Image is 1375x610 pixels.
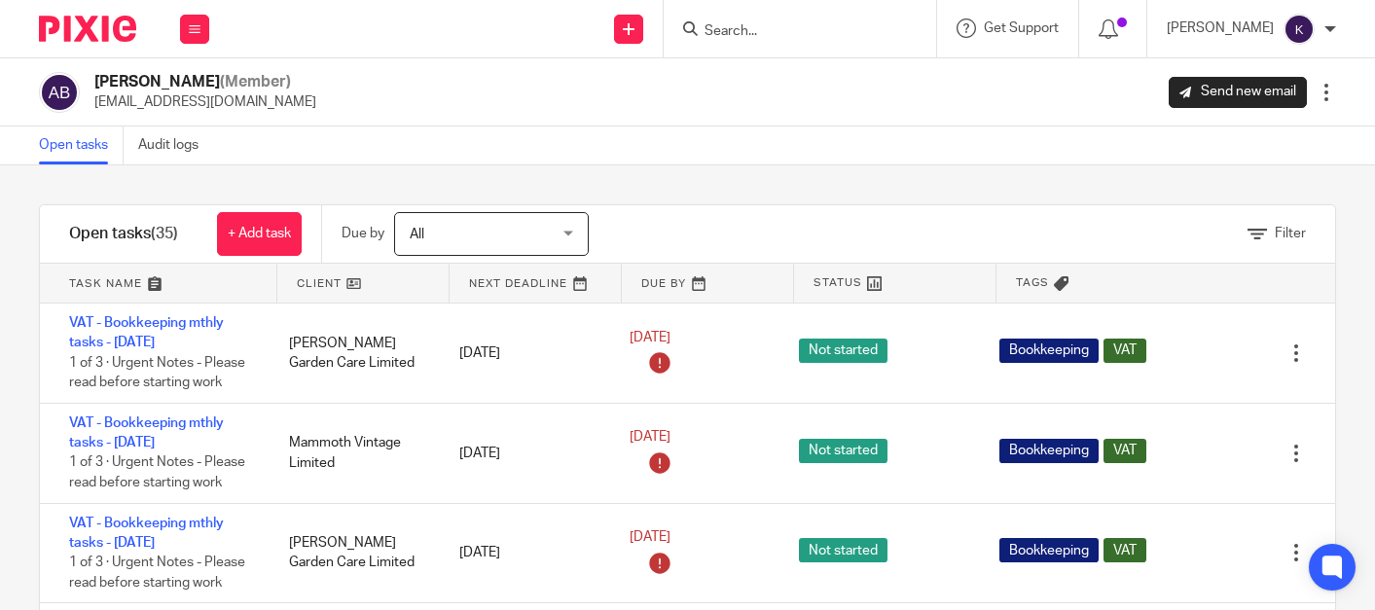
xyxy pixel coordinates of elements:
[1167,18,1274,38] p: [PERSON_NAME]
[1275,227,1306,240] span: Filter
[440,533,610,572] div: [DATE]
[39,72,80,113] img: svg%3E
[270,423,440,483] div: Mammoth Vintage Limited
[799,439,887,463] span: Not started
[814,274,862,291] span: Status
[151,226,178,241] span: (35)
[94,72,316,92] h2: [PERSON_NAME]
[440,334,610,373] div: [DATE]
[630,431,670,445] span: [DATE]
[799,538,887,562] span: Not started
[39,126,124,164] a: Open tasks
[984,21,1059,35] span: Get Support
[440,434,610,473] div: [DATE]
[69,517,224,550] a: VAT - Bookkeeping mthly tasks - [DATE]
[999,339,1099,363] span: Bookkeeping
[630,331,670,344] span: [DATE]
[799,339,887,363] span: Not started
[69,356,245,390] span: 1 of 3 · Urgent Notes - Please read before starting work
[999,439,1099,463] span: Bookkeeping
[69,556,245,590] span: 1 of 3 · Urgent Notes - Please read before starting work
[217,212,302,256] a: + Add task
[69,316,224,349] a: VAT - Bookkeeping mthly tasks - [DATE]
[94,92,316,112] p: [EMAIL_ADDRESS][DOMAIN_NAME]
[270,523,440,583] div: [PERSON_NAME] Garden Care Limited
[1104,439,1146,463] span: VAT
[999,538,1099,562] span: Bookkeeping
[1169,77,1307,108] a: Send new email
[1104,538,1146,562] span: VAT
[342,224,384,243] p: Due by
[1284,14,1315,45] img: svg%3E
[69,224,178,244] h1: Open tasks
[1016,274,1049,291] span: Tags
[270,324,440,383] div: [PERSON_NAME] Garden Care Limited
[69,416,224,449] a: VAT - Bookkeeping mthly tasks - [DATE]
[703,23,878,41] input: Search
[630,530,670,544] span: [DATE]
[69,456,245,490] span: 1 of 3 · Urgent Notes - Please read before starting work
[39,16,136,42] img: Pixie
[220,74,291,90] span: (Member)
[138,126,213,164] a: Audit logs
[410,228,424,241] span: All
[1104,339,1146,363] span: VAT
